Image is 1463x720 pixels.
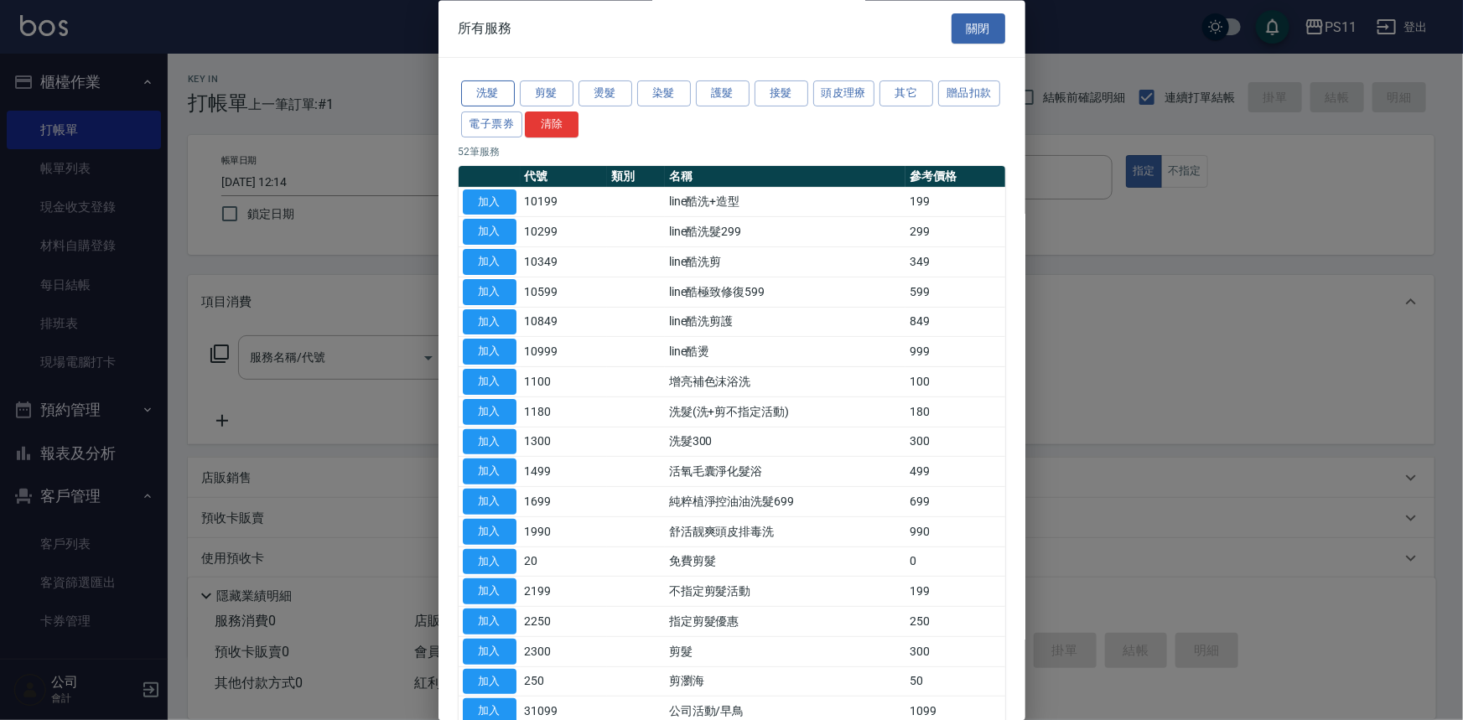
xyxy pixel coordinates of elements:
[696,81,750,107] button: 護髮
[521,547,608,578] td: 20
[952,13,1005,44] button: 關閉
[521,487,608,517] td: 1699
[463,189,516,215] button: 加入
[905,667,1005,697] td: 50
[905,397,1005,427] td: 180
[521,188,608,218] td: 10199
[521,308,608,338] td: 10849
[521,607,608,637] td: 2250
[665,337,905,367] td: line酷燙
[905,308,1005,338] td: 849
[665,667,905,697] td: 剪瀏海
[905,367,1005,397] td: 100
[463,669,516,695] button: 加入
[463,639,516,665] button: 加入
[463,549,516,575] button: 加入
[521,577,608,607] td: 2199
[905,547,1005,578] td: 0
[665,397,905,427] td: 洗髮(洗+剪不指定活動)
[463,459,516,485] button: 加入
[520,81,573,107] button: 剪髮
[521,457,608,487] td: 1499
[463,250,516,276] button: 加入
[578,81,632,107] button: 燙髮
[463,370,516,396] button: 加入
[521,517,608,547] td: 1990
[905,427,1005,458] td: 300
[665,547,905,578] td: 免費剪髮
[905,188,1005,218] td: 199
[463,609,516,635] button: 加入
[463,489,516,515] button: 加入
[521,337,608,367] td: 10999
[905,337,1005,367] td: 999
[521,277,608,308] td: 10599
[521,427,608,458] td: 1300
[665,247,905,277] td: line酷洗剪
[637,81,691,107] button: 染髮
[665,577,905,607] td: 不指定剪髮活動
[905,517,1005,547] td: 990
[521,217,608,247] td: 10299
[521,667,608,697] td: 250
[755,81,808,107] button: 接髮
[665,607,905,637] td: 指定剪髮優惠
[521,247,608,277] td: 10349
[463,220,516,246] button: 加入
[463,339,516,365] button: 加入
[905,457,1005,487] td: 499
[905,247,1005,277] td: 349
[938,81,1000,107] button: 贈品扣款
[459,20,512,37] span: 所有服務
[459,144,1005,159] p: 52 筆服務
[461,81,515,107] button: 洗髮
[665,217,905,247] td: line酷洗髮299
[463,429,516,455] button: 加入
[905,637,1005,667] td: 300
[905,217,1005,247] td: 299
[665,487,905,517] td: 純粹植淨控油油洗髮699
[463,519,516,545] button: 加入
[521,166,608,188] th: 代號
[463,279,516,305] button: 加入
[665,188,905,218] td: line酷洗+造型
[665,277,905,308] td: line酷極致修復599
[525,111,578,137] button: 清除
[665,517,905,547] td: 舒活靓爽頭皮排毒洗
[879,81,933,107] button: 其它
[607,166,664,188] th: 類別
[905,277,1005,308] td: 599
[521,397,608,427] td: 1180
[463,309,516,335] button: 加入
[665,427,905,458] td: 洗髮300
[905,577,1005,607] td: 199
[905,166,1005,188] th: 參考價格
[665,457,905,487] td: 活氧毛囊淨化髮浴
[665,637,905,667] td: 剪髮
[521,637,608,667] td: 2300
[665,166,905,188] th: 名稱
[521,367,608,397] td: 1100
[463,579,516,605] button: 加入
[461,111,523,137] button: 電子票券
[905,607,1005,637] td: 250
[665,367,905,397] td: 增亮補色沫浴洗
[905,487,1005,517] td: 699
[463,399,516,425] button: 加入
[813,81,875,107] button: 頭皮理療
[665,308,905,338] td: line酷洗剪護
